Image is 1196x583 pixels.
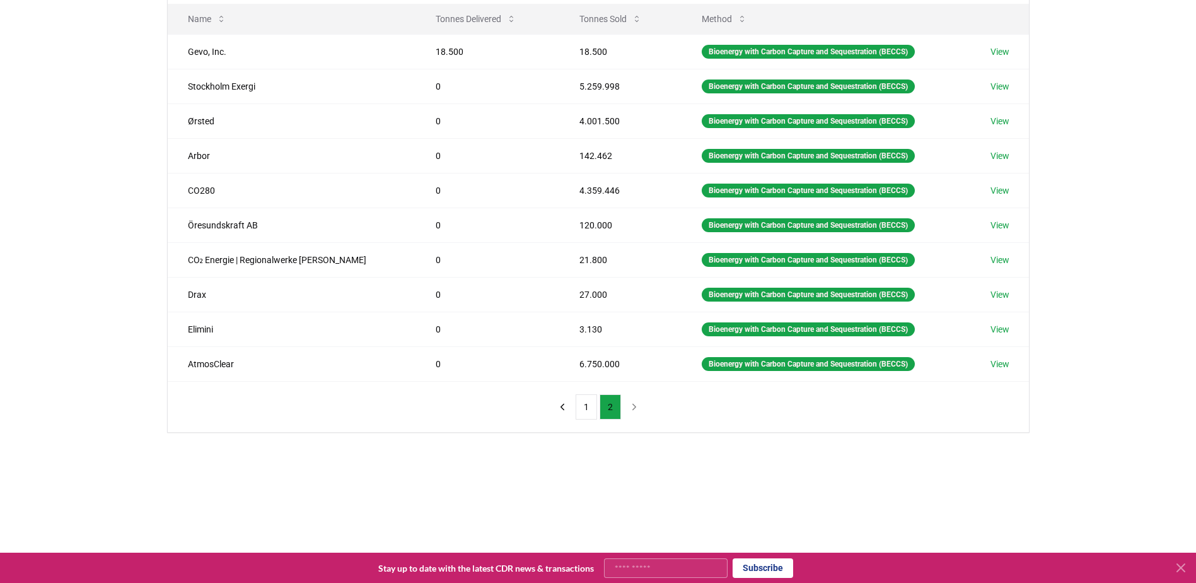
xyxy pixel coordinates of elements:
[426,6,526,32] button: Tonnes Delivered
[415,242,559,277] td: 0
[702,218,915,232] div: Bioenergy with Carbon Capture and Sequestration (BECCS)
[559,173,682,208] td: 4.359.446
[569,6,652,32] button: Tonnes Sold
[168,69,416,103] td: Stockholm Exergi
[168,173,416,208] td: CO280
[576,394,597,420] button: 1
[990,358,1009,370] a: View
[552,394,573,420] button: previous page
[600,394,621,420] button: 2
[692,6,757,32] button: Method
[168,346,416,381] td: AtmosClear
[990,288,1009,301] a: View
[702,288,915,302] div: Bioenergy with Carbon Capture and Sequestration (BECCS)
[990,115,1009,127] a: View
[178,6,236,32] button: Name
[990,254,1009,266] a: View
[415,312,559,346] td: 0
[990,219,1009,232] a: View
[990,150,1009,162] a: View
[559,138,682,173] td: 142.462
[702,357,915,371] div: Bioenergy with Carbon Capture and Sequestration (BECCS)
[702,114,915,128] div: Bioenergy with Carbon Capture and Sequestration (BECCS)
[990,323,1009,336] a: View
[168,103,416,138] td: Ørsted
[168,312,416,346] td: Elimini
[415,69,559,103] td: 0
[415,277,559,312] td: 0
[559,312,682,346] td: 3.130
[168,208,416,242] td: Öresundskraft AB
[415,103,559,138] td: 0
[168,34,416,69] td: Gevo, Inc.
[559,277,682,312] td: 27.000
[559,103,682,138] td: 4.001.500
[415,208,559,242] td: 0
[702,79,915,93] div: Bioenergy with Carbon Capture and Sequestration (BECCS)
[415,173,559,208] td: 0
[559,34,682,69] td: 18.500
[415,138,559,173] td: 0
[990,184,1009,197] a: View
[702,45,915,59] div: Bioenergy with Carbon Capture and Sequestration (BECCS)
[559,208,682,242] td: 120.000
[702,184,915,197] div: Bioenergy with Carbon Capture and Sequestration (BECCS)
[702,149,915,163] div: Bioenergy with Carbon Capture and Sequestration (BECCS)
[168,242,416,277] td: CO₂ Energie | Regionalwerke [PERSON_NAME]
[168,138,416,173] td: Arbor
[559,242,682,277] td: 21.800
[702,322,915,336] div: Bioenergy with Carbon Capture and Sequestration (BECCS)
[990,80,1009,93] a: View
[990,45,1009,58] a: View
[415,346,559,381] td: 0
[168,277,416,312] td: Drax
[415,34,559,69] td: 18.500
[559,69,682,103] td: 5.259.998
[559,346,682,381] td: 6.750.000
[702,253,915,267] div: Bioenergy with Carbon Capture and Sequestration (BECCS)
